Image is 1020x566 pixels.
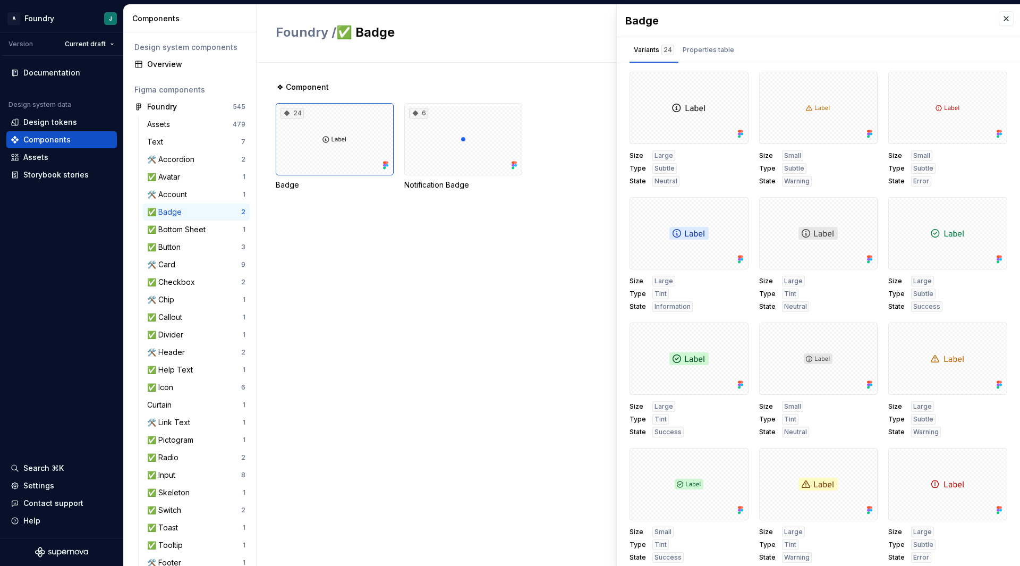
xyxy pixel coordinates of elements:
[143,116,250,133] a: Assets479
[759,290,776,298] span: Type
[243,173,245,181] div: 1
[759,540,776,549] span: Type
[147,137,167,147] div: Text
[6,166,117,183] a: Storybook stories
[630,540,646,549] span: Type
[888,177,905,185] span: State
[888,151,905,160] span: Size
[243,436,245,444] div: 1
[888,415,905,424] span: Type
[143,151,250,168] a: 🛠️ Accordion2
[913,151,930,160] span: Small
[683,45,734,55] div: Properties table
[888,528,905,536] span: Size
[888,277,905,285] span: Size
[143,291,250,308] a: 🛠️ Chip1
[8,100,71,109] div: Design system data
[784,415,796,424] span: Tint
[143,133,250,150] a: Text7
[147,540,187,551] div: ✅ Tooltip
[243,331,245,339] div: 1
[784,151,801,160] span: Small
[147,277,199,288] div: ✅ Checkbox
[6,64,117,81] a: Documentation
[243,401,245,409] div: 1
[276,24,336,40] span: Foundry /
[143,274,250,291] a: ✅ Checkbox2
[143,239,250,256] a: ✅ Button3
[888,302,905,311] span: State
[243,541,245,550] div: 1
[143,467,250,484] a: ✅ Input8
[625,13,988,28] div: Badge
[243,366,245,374] div: 1
[241,453,245,462] div: 2
[6,131,117,148] a: Components
[147,365,197,375] div: ✅ Help Text
[6,460,117,477] button: Search ⌘K
[8,40,33,48] div: Version
[147,59,245,70] div: Overview
[143,186,250,203] a: 🛠️ Account1
[784,302,807,311] span: Neutral
[654,302,691,311] span: Information
[241,278,245,286] div: 2
[784,528,803,536] span: Large
[630,528,646,536] span: Size
[23,516,40,526] div: Help
[888,553,905,562] span: State
[654,402,673,411] span: Large
[759,553,776,562] span: State
[147,330,188,340] div: ✅ Divider
[132,13,252,24] div: Components
[147,417,194,428] div: 🛠️ Link Text
[888,402,905,411] span: Size
[23,67,80,78] div: Documentation
[654,290,667,298] span: Tint
[147,487,194,498] div: ✅ Skeleton
[654,428,682,436] span: Success
[23,480,54,491] div: Settings
[888,290,905,298] span: Type
[913,164,933,173] span: Subtle
[23,152,48,163] div: Assets
[60,37,119,52] button: Current draft
[784,553,810,562] span: Warning
[65,40,106,48] span: Current draft
[143,396,250,413] a: Curtain1
[143,326,250,343] a: ✅ Divider1
[888,164,905,173] span: Type
[147,347,189,358] div: 🛠️ Header
[630,290,646,298] span: Type
[233,103,245,111] div: 545
[634,45,674,55] div: Variants
[784,164,804,173] span: Subtle
[654,553,682,562] span: Success
[913,177,929,185] span: Error
[243,225,245,234] div: 1
[630,415,646,424] span: Type
[143,256,250,273] a: 🛠️ Card9
[147,294,178,305] div: 🛠️ Chip
[143,221,250,238] a: ✅ Bottom Sheet1
[147,189,191,200] div: 🛠️ Account
[243,313,245,322] div: 1
[241,348,245,357] div: 2
[913,428,939,436] span: Warning
[276,24,850,41] h2: ✅ Badge
[913,402,932,411] span: Large
[143,502,250,519] a: ✅ Switch2
[134,42,245,53] div: Design system components
[784,540,796,549] span: Tint
[888,540,905,549] span: Type
[913,277,932,285] span: Large
[654,177,677,185] span: Neutral
[6,512,117,529] button: Help
[143,484,250,501] a: ✅ Skeleton1
[23,170,89,180] div: Storybook stories
[147,382,177,393] div: ✅ Icon
[784,402,801,411] span: Small
[759,302,776,311] span: State
[913,290,933,298] span: Subtle
[6,114,117,131] a: Design tokens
